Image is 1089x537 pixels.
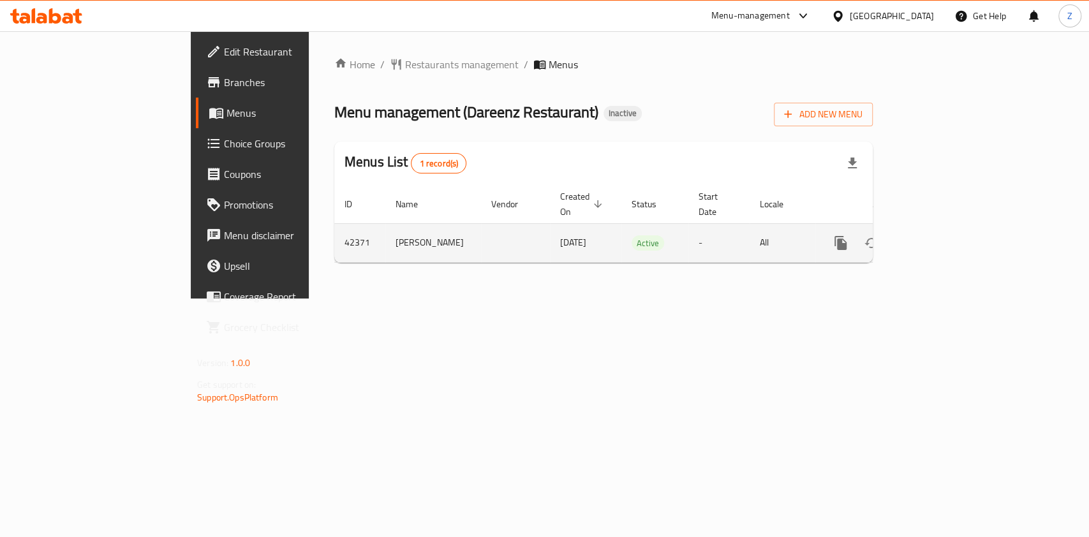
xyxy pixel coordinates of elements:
[411,158,466,170] span: 1 record(s)
[750,223,815,262] td: All
[491,196,535,212] span: Vendor
[334,57,873,72] nav: breadcrumb
[560,189,606,219] span: Created On
[524,57,528,72] li: /
[224,228,362,243] span: Menu disclaimer
[344,152,466,173] h2: Menus List
[837,148,868,179] div: Export file
[826,228,856,258] button: more
[197,389,278,406] a: Support.OpsPlatform
[850,9,934,23] div: [GEOGRAPHIC_DATA]
[856,228,887,258] button: Change Status
[196,220,373,251] a: Menu disclaimer
[344,196,369,212] span: ID
[196,98,373,128] a: Menus
[334,98,598,126] span: Menu management ( Dareenz Restaurant )
[226,105,362,121] span: Menus
[197,355,228,371] span: Version:
[711,8,790,24] div: Menu-management
[784,107,863,122] span: Add New Menu
[196,36,373,67] a: Edit Restaurant
[196,67,373,98] a: Branches
[224,136,362,151] span: Choice Groups
[224,75,362,90] span: Branches
[224,289,362,304] span: Coverage Report
[196,159,373,189] a: Coupons
[699,189,734,219] span: Start Date
[224,197,362,212] span: Promotions
[560,234,586,251] span: [DATE]
[632,235,664,251] div: Active
[396,196,434,212] span: Name
[632,196,673,212] span: Status
[385,223,481,262] td: [PERSON_NAME]
[604,108,642,119] span: Inactive
[196,281,373,312] a: Coverage Report
[390,57,519,72] a: Restaurants management
[774,103,873,126] button: Add New Menu
[549,57,578,72] span: Menus
[380,57,385,72] li: /
[224,44,362,59] span: Edit Restaurant
[230,355,250,371] span: 1.0.0
[197,376,256,393] span: Get support on:
[688,223,750,262] td: -
[632,236,664,251] span: Active
[405,57,519,72] span: Restaurants management
[815,185,958,224] th: Actions
[604,106,642,121] div: Inactive
[196,128,373,159] a: Choice Groups
[224,320,362,335] span: Grocery Checklist
[196,312,373,342] a: Grocery Checklist
[334,185,958,263] table: enhanced table
[760,196,800,212] span: Locale
[224,166,362,182] span: Coupons
[1067,9,1072,23] span: Z
[196,189,373,220] a: Promotions
[196,251,373,281] a: Upsell
[224,258,362,274] span: Upsell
